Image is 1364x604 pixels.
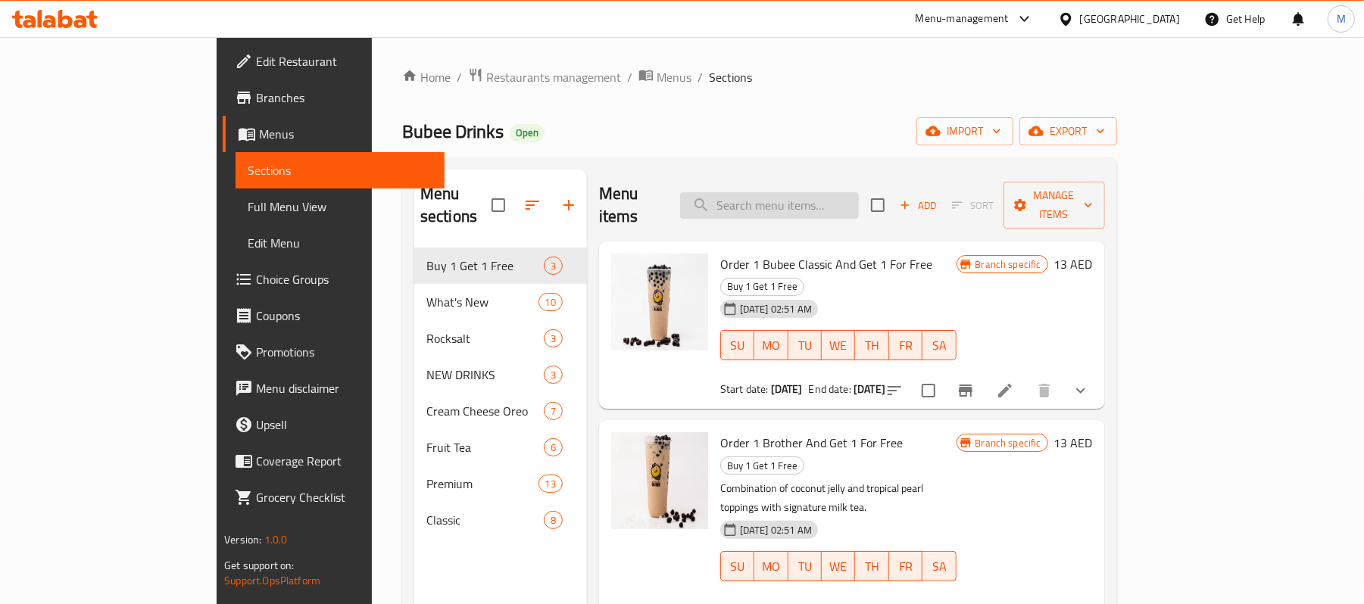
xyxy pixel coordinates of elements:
button: MO [754,551,788,581]
a: Full Menu View [236,188,445,225]
span: TU [794,556,816,578]
button: Manage items [1003,182,1105,229]
span: Grocery Checklist [256,488,432,506]
a: Edit menu item [996,381,1014,400]
span: Select section [862,189,894,221]
span: Buy 1 Get 1 Free [721,278,804,295]
img: Order 1 Brother And Get 1 For Free [611,432,708,529]
span: Promotions [256,343,432,361]
span: Buy 1 Get 1 Free [721,457,804,475]
a: Support.OpsPlatform [224,571,320,590]
span: M [1337,11,1346,27]
a: Promotions [223,334,445,370]
span: import [929,122,1001,141]
span: Sort sections [514,187,551,223]
span: Choice Groups [256,270,432,288]
button: WE [822,551,855,581]
span: FR [895,556,916,578]
span: What's New [426,293,538,311]
div: Fruit Tea6 [414,429,587,465]
div: items [544,257,563,275]
span: Branch specific [969,257,1047,272]
li: / [627,68,632,86]
h2: Menu items [599,182,662,228]
span: Order 1 Brother And Get 1 For Free [720,431,903,454]
span: 1.0.0 [264,530,288,550]
div: [GEOGRAPHIC_DATA] [1080,11,1180,27]
div: Premium13 [414,465,587,502]
span: Cream Cheese Oreo [426,402,544,420]
a: Coverage Report [223,443,445,479]
button: SU [720,330,754,360]
button: sort-choices [876,372,913,409]
span: Classic [426,511,544,529]
span: 8 [545,513,562,528]
button: SU [720,551,754,581]
span: Open [510,126,545,139]
div: Buy 1 Get 1 Free [720,278,804,296]
a: Restaurants management [468,67,621,87]
span: Select section first [942,194,1003,217]
a: Branches [223,79,445,116]
span: 7 [545,404,562,419]
button: TU [788,330,822,360]
b: [DATE] [771,379,803,399]
b: [DATE] [854,379,885,399]
svg: Show Choices [1072,381,1090,400]
li: / [698,68,703,86]
span: Order 1 Bubee Classic And Get 1 For Free [720,253,932,276]
div: Menu-management [916,10,1009,28]
span: 3 [545,259,562,273]
div: What's New10 [414,284,587,320]
span: Get support on: [224,556,294,575]
span: Coupons [256,307,432,325]
div: items [538,293,563,311]
span: TU [794,335,816,356]
button: import [916,117,1013,145]
h2: Menu sections [420,182,492,228]
span: Full Menu View [248,198,432,216]
span: WE [828,556,849,578]
button: TH [855,551,888,581]
span: Branch specific [969,436,1047,450]
div: Buy 1 Get 1 Free3 [414,248,587,284]
h6: 13 AED [1054,432,1093,453]
div: items [544,511,563,529]
span: Menus [657,68,691,86]
span: NEW DRINKS [426,366,544,384]
a: Grocery Checklist [223,479,445,515]
div: NEW DRINKS3 [414,356,587,393]
button: Add section [551,187,587,223]
div: Premium [426,475,538,493]
span: Sections [709,68,752,86]
button: WE [822,330,855,360]
a: Edit Restaurant [223,43,445,79]
span: Start date: [720,379,769,399]
span: TH [861,335,882,356]
span: [DATE] 02:51 AM [734,302,818,316]
a: Coupons [223,297,445,334]
span: Bubee Drinks [402,114,504,148]
nav: breadcrumb [402,67,1117,87]
span: 10 [539,295,562,310]
button: MO [754,330,788,360]
span: Menus [259,125,432,143]
span: SA [929,335,950,356]
div: items [538,475,563,493]
img: Order 1 Bubee Classic And Get 1 For Free [611,254,708,350]
span: Buy 1 Get 1 Free [426,257,544,275]
span: Coverage Report [256,452,432,470]
button: FR [889,330,922,360]
a: Menus [638,67,691,87]
span: 13 [539,477,562,491]
span: 6 [545,441,562,455]
li: / [457,68,462,86]
button: delete [1026,372,1063,409]
span: Rocksalt [426,329,544,347]
button: SA [922,551,956,581]
button: show more [1063,372,1099,409]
